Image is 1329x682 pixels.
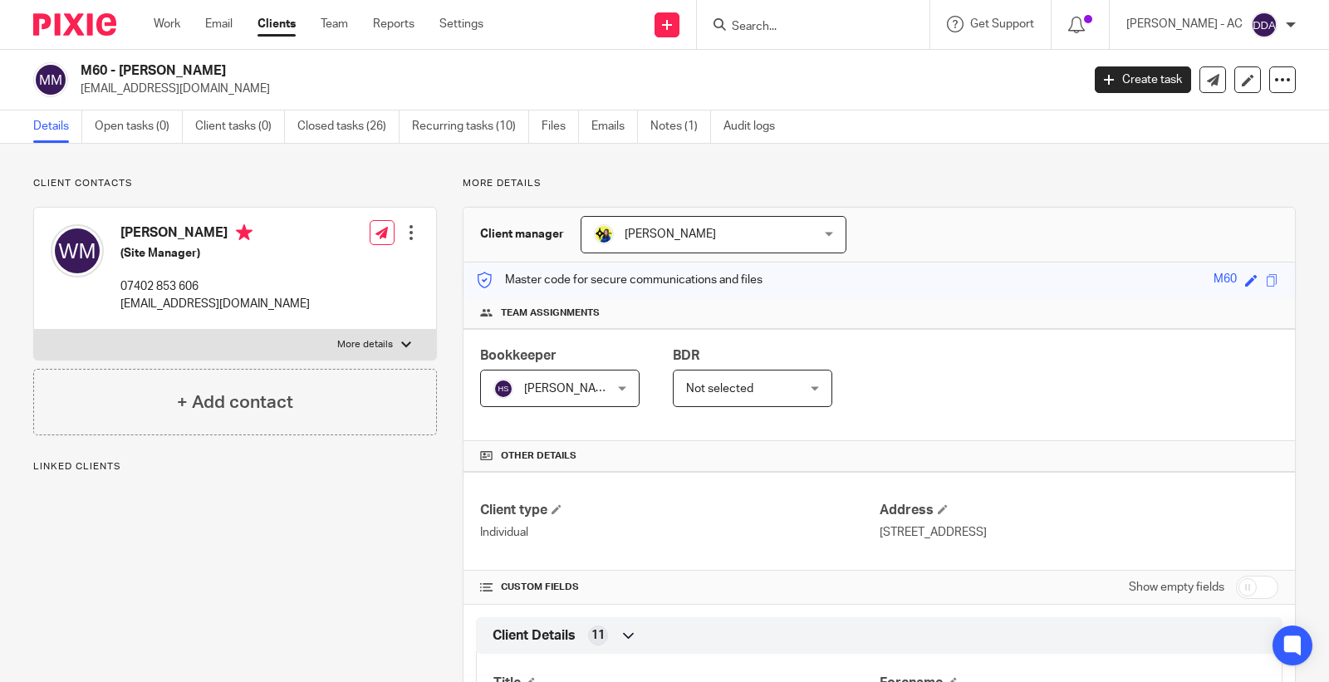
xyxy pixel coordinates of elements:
[480,581,879,594] h4: CUSTOM FIELDS
[81,81,1070,97] p: [EMAIL_ADDRESS][DOMAIN_NAME]
[524,383,615,395] span: [PERSON_NAME]
[650,110,711,143] a: Notes (1)
[1214,271,1237,290] div: M60
[730,20,880,35] input: Search
[1095,66,1191,93] a: Create task
[33,177,437,190] p: Client contacts
[880,502,1278,519] h4: Address
[1129,579,1224,596] label: Show empty fields
[257,16,296,32] a: Clients
[480,349,557,362] span: Bookkeeper
[493,379,513,399] img: svg%3E
[120,278,310,295] p: 07402 853 606
[439,16,483,32] a: Settings
[970,18,1034,30] span: Get Support
[321,16,348,32] a: Team
[33,13,116,36] img: Pixie
[33,62,68,97] img: svg%3E
[594,224,614,244] img: Bobo-Starbridge%201.jpg
[51,224,104,277] img: svg%3E
[195,110,285,143] a: Client tasks (0)
[205,16,233,32] a: Email
[501,307,600,320] span: Team assignments
[236,224,253,241] i: Primary
[480,502,879,519] h4: Client type
[33,460,437,473] p: Linked clients
[463,177,1296,190] p: More details
[120,224,310,245] h4: [PERSON_NAME]
[673,349,699,362] span: BDR
[297,110,400,143] a: Closed tasks (26)
[1251,12,1278,38] img: svg%3E
[373,16,414,32] a: Reports
[120,296,310,312] p: [EMAIL_ADDRESS][DOMAIN_NAME]
[880,524,1278,541] p: [STREET_ADDRESS]
[480,524,879,541] p: Individual
[154,16,180,32] a: Work
[591,110,638,143] a: Emails
[1126,16,1243,32] p: [PERSON_NAME] - AC
[625,228,716,240] span: [PERSON_NAME]
[501,449,576,463] span: Other details
[493,627,576,645] span: Client Details
[480,226,564,243] h3: Client manager
[686,383,753,395] span: Not selected
[81,62,872,80] h2: M60 - [PERSON_NAME]
[120,245,310,262] h5: (Site Manager)
[337,338,393,351] p: More details
[33,110,82,143] a: Details
[591,627,605,644] span: 11
[542,110,579,143] a: Files
[476,272,763,288] p: Master code for secure communications and files
[177,390,293,415] h4: + Add contact
[95,110,183,143] a: Open tasks (0)
[412,110,529,143] a: Recurring tasks (10)
[723,110,787,143] a: Audit logs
